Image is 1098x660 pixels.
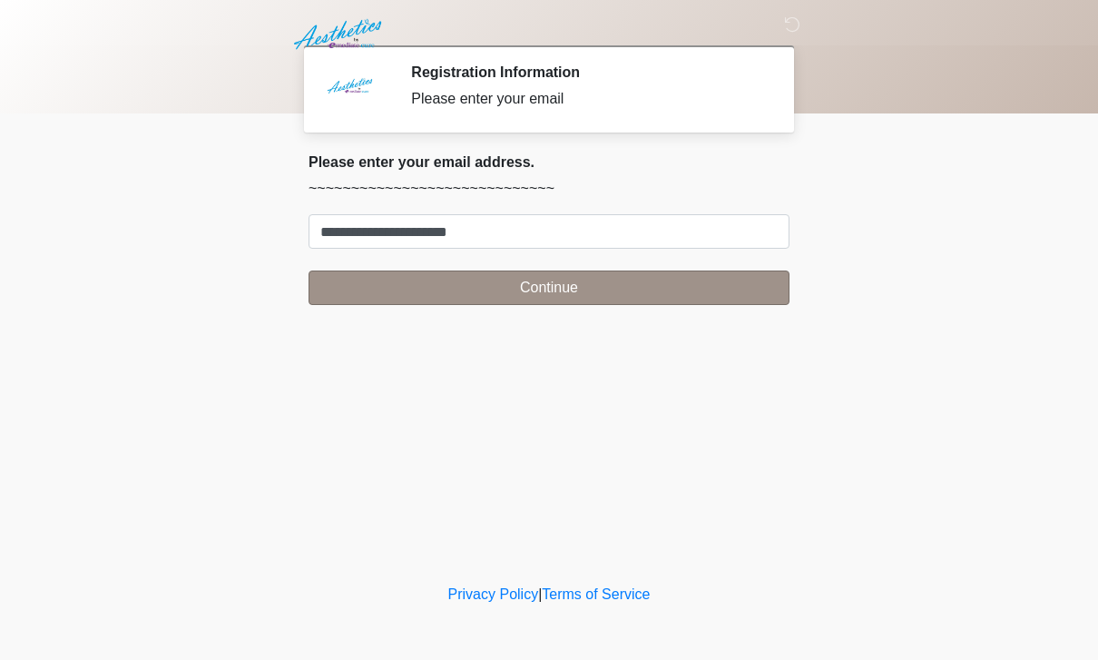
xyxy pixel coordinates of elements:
[538,586,542,602] a: |
[542,586,650,602] a: Terms of Service
[448,586,539,602] a: Privacy Policy
[309,271,789,305] button: Continue
[309,178,789,200] p: ~~~~~~~~~~~~~~~~~~~~~~~~~~~~~
[411,88,762,110] div: Please enter your email
[309,153,789,171] h2: Please enter your email address.
[411,64,762,81] h2: Registration Information
[322,64,377,118] img: Agent Avatar
[290,14,389,55] img: Aesthetics by Emediate Cure Logo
